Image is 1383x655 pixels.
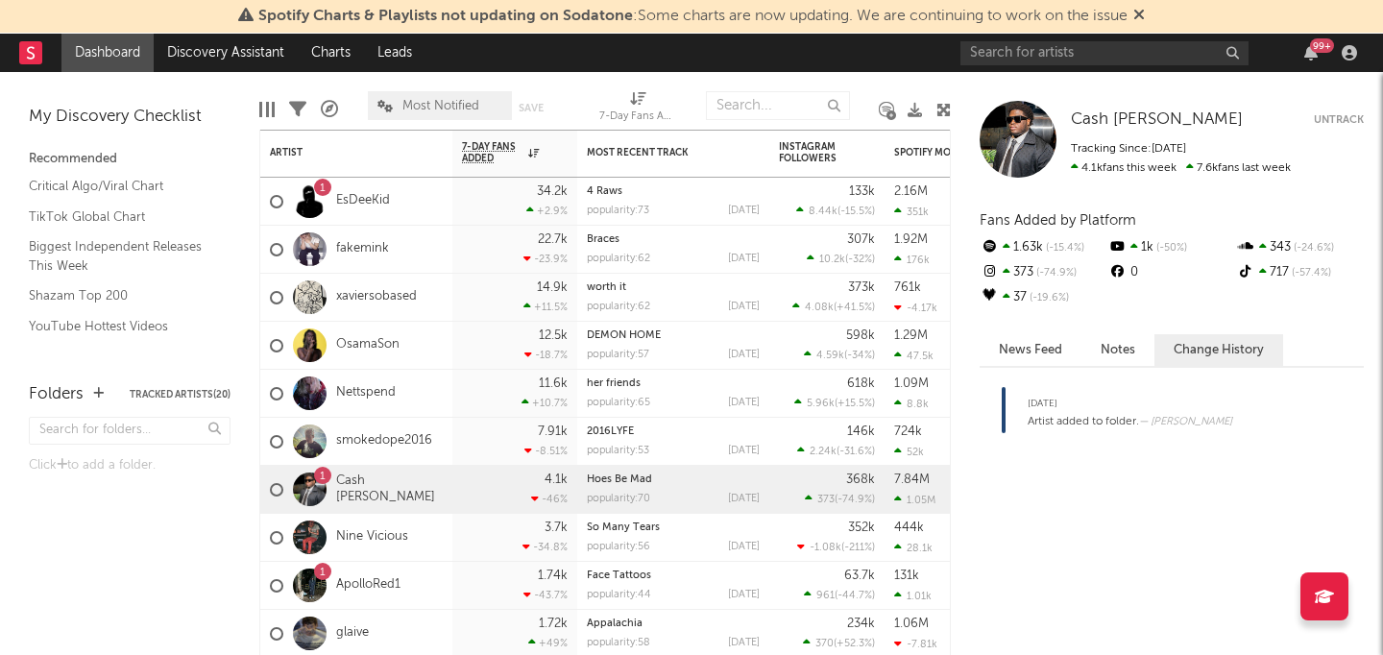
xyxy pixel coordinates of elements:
a: Cash [PERSON_NAME] [1071,110,1243,130]
div: My Discovery Checklist [29,106,230,129]
a: ApolloRed1 [336,577,400,594]
a: Critical Algo/Viral Chart [29,176,211,197]
div: [DATE] [728,638,760,648]
div: Artist [270,147,414,158]
div: 3.7k [545,522,568,534]
a: 4 Raws [587,186,622,197]
div: So Many Tears [587,522,760,533]
div: [DATE] [728,254,760,264]
div: 146k [847,425,875,438]
div: Spotify Monthly Listeners [894,147,1038,158]
div: 2016LYFE [587,426,760,437]
div: 352k [848,522,875,534]
div: [DATE] [728,590,760,600]
span: -74.9 % [837,495,872,505]
div: ( ) [804,349,875,361]
a: Appalachia [587,619,643,629]
span: 5.96k [807,399,835,409]
div: 7-Day Fans Added (7-Day Fans Added) [599,82,676,137]
div: -4.17k [894,302,937,314]
span: 370 [815,639,834,649]
div: 4.1k [545,473,568,486]
button: Notes [1081,334,1154,366]
span: 961 [816,591,835,601]
div: ( ) [797,445,875,457]
a: fakemink [336,241,389,257]
div: 11.6k [539,377,568,390]
span: 10.2k [819,255,845,265]
div: 618k [847,377,875,390]
div: Click to add a folder. [29,454,230,477]
div: 133k [849,185,875,198]
span: -34 % [847,351,872,361]
a: Cash [PERSON_NAME] [336,473,443,506]
div: 22.7k [538,233,568,246]
a: worth it [587,282,626,293]
div: 7-Day Fans Added (7-Day Fans Added) [599,106,676,129]
div: 1.92M [894,233,928,246]
div: -34.8 % [522,541,568,553]
span: Tracking Since: [DATE] [1071,143,1186,155]
div: A&R Pipeline [321,82,338,137]
span: : Some charts are now updating. We are continuing to work on the issue [258,9,1128,24]
div: ( ) [803,637,875,649]
div: -43.7 % [523,589,568,601]
div: 1.72k [539,618,568,630]
div: Folders [29,383,84,406]
button: Change History [1154,334,1283,366]
div: popularity: 73 [587,206,649,216]
div: -8.51 % [524,445,568,457]
div: ( ) [796,205,875,217]
div: Edit Columns [259,82,275,137]
div: -46 % [531,493,568,505]
div: 0 [1107,260,1235,285]
span: Dismiss [1133,9,1145,24]
a: EsDeeKid [336,193,390,209]
span: -15.5 % [840,206,872,217]
a: Face Tattoos [587,570,651,581]
a: Charts [298,34,364,72]
div: -23.9 % [523,253,568,265]
div: popularity: 62 [587,254,650,264]
span: 4.1k fans this week [1071,162,1177,174]
a: TikTok Global Chart [29,206,211,228]
span: -50 % [1153,243,1187,254]
a: smokedope2016 [336,433,432,449]
a: Apple Top 200 [29,346,211,367]
div: 1.09M [894,377,929,390]
span: Artist added to folder. [1028,416,1139,427]
a: Biggest Independent Releases This Week [29,236,211,276]
div: 131k [894,570,919,582]
div: popularity: 70 [587,494,650,504]
div: [DATE] [728,446,760,456]
a: 2016LYFE [587,426,634,437]
div: 234k [847,618,875,630]
div: 1.29M [894,329,928,342]
div: ( ) [804,589,875,601]
div: 761k [894,281,921,294]
div: 37 [980,285,1107,310]
a: Discovery Assistant [154,34,298,72]
div: 351k [894,206,929,218]
div: +10.7 % [522,397,568,409]
div: 1.05M [894,494,935,506]
div: 176k [894,254,930,266]
span: 4.59k [816,351,844,361]
span: -1.08k [810,543,841,553]
div: Face Tattoos [587,570,760,581]
div: popularity: 65 [587,398,650,408]
div: 1.63k [980,235,1107,260]
div: Hoes Be Mad [587,474,760,485]
div: 52k [894,446,924,458]
div: ( ) [805,493,875,505]
div: ( ) [794,397,875,409]
div: popularity: 53 [587,446,649,456]
input: Search for artists [960,41,1249,65]
span: -19.6 % [1027,293,1069,303]
a: Dashboard [61,34,154,72]
div: +11.5 % [523,301,568,313]
div: 14.9k [537,281,568,294]
div: worth it [587,282,760,293]
div: 444k [894,522,924,534]
div: 28.1k [894,542,933,554]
